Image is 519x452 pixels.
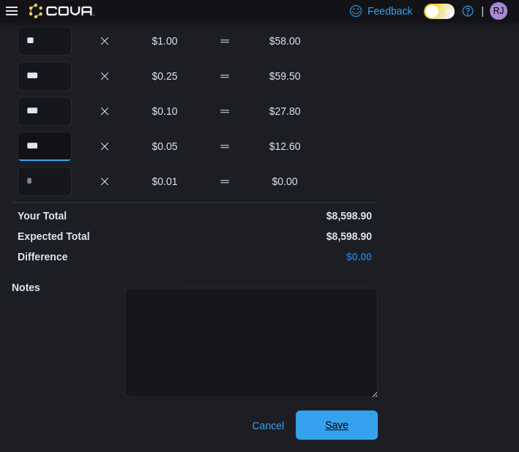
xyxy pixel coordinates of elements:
input: Quantity [18,61,72,91]
p: $1.00 [138,34,192,48]
p: $58.00 [258,34,312,48]
p: $0.25 [138,69,192,83]
h5: Notes [12,273,122,302]
p: $0.10 [138,104,192,118]
span: Save [325,418,348,432]
span: RJ [493,2,504,20]
p: Difference [18,249,192,264]
button: Cancel [246,411,290,440]
p: $8,598.90 [198,208,372,223]
p: $0.01 [138,174,192,189]
input: Quantity [18,26,72,56]
input: Quantity [18,132,72,161]
p: $59.50 [258,69,312,83]
div: Rohit Janotra [490,2,507,20]
p: $12.60 [258,139,312,154]
input: Quantity [18,97,72,126]
span: Feedback [367,4,412,18]
p: $27.80 [258,104,312,118]
p: $0.05 [138,139,192,154]
img: Cova [29,4,94,18]
span: Cancel [252,418,284,433]
button: Save [296,410,378,440]
p: Expected Total [18,229,192,244]
p: $0.00 [258,174,312,189]
input: Quantity [18,167,72,196]
input: Dark Mode [424,4,455,19]
p: | [481,2,484,20]
p: Your Total [18,208,192,223]
p: $0.00 [198,249,372,264]
p: $8,598.90 [198,229,372,244]
span: Dark Mode [424,19,425,20]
